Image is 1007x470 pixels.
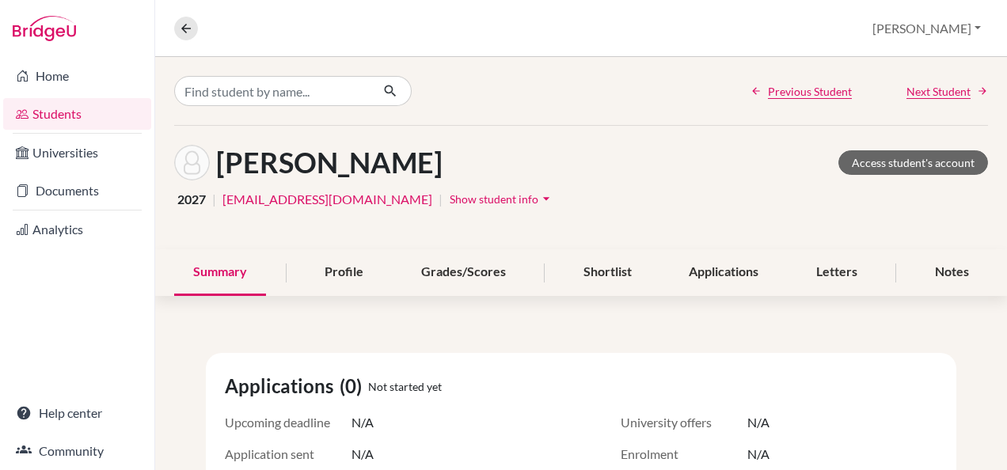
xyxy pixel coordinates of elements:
a: Documents [3,175,151,207]
span: Previous Student [768,83,852,100]
span: Not started yet [368,378,442,395]
span: Application sent [225,445,351,464]
button: [PERSON_NAME] [865,13,988,44]
div: Grades/Scores [402,249,525,296]
span: N/A [351,413,374,432]
a: Access student's account [838,150,988,175]
a: Home [3,60,151,92]
span: | [439,190,443,209]
div: Summary [174,249,266,296]
div: Applications [670,249,777,296]
div: Shortlist [564,249,651,296]
img: Bridge-U [13,16,76,41]
span: N/A [351,445,374,464]
a: Universities [3,137,151,169]
span: Show student info [450,192,538,206]
span: N/A [747,413,769,432]
div: Notes [916,249,988,296]
img: Aditya Goel's avatar [174,145,210,180]
a: Students [3,98,151,130]
span: | [212,190,216,209]
a: Analytics [3,214,151,245]
div: Profile [306,249,382,296]
span: (0) [340,372,368,400]
span: N/A [747,445,769,464]
span: 2027 [177,190,206,209]
a: Next Student [906,83,988,100]
a: Community [3,435,151,467]
a: [EMAIL_ADDRESS][DOMAIN_NAME] [222,190,432,209]
h1: [PERSON_NAME] [216,146,443,180]
i: arrow_drop_down [538,191,554,207]
span: Upcoming deadline [225,413,351,432]
span: Enrolment [621,445,747,464]
span: Applications [225,372,340,400]
div: Letters [797,249,876,296]
span: Next Student [906,83,971,100]
button: Show student infoarrow_drop_down [449,187,555,211]
a: Previous Student [750,83,852,100]
input: Find student by name... [174,76,370,106]
span: University offers [621,413,747,432]
a: Help center [3,397,151,429]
